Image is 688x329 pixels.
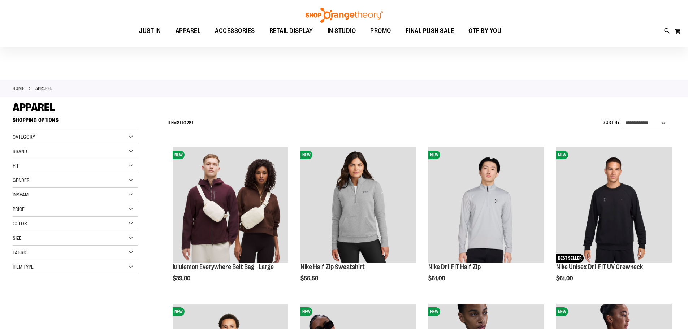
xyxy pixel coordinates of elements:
[173,275,191,282] span: $39.00
[35,85,53,92] strong: APPAREL
[553,143,675,300] div: product
[13,101,55,113] span: APPAREL
[461,23,509,39] a: OTF BY YOU
[428,147,544,264] a: Nike Dri-FIT Half-ZipNEW
[269,23,313,39] span: RETAIL DISPLAY
[556,254,584,263] span: BEST SELLER
[13,177,30,183] span: Gender
[173,151,185,159] span: NEW
[176,23,201,39] span: APPAREL
[300,307,312,316] span: NEW
[300,147,416,263] img: Nike Half-Zip Sweatshirt
[13,192,29,198] span: Inseam
[300,275,319,282] span: $56.50
[168,117,194,129] h2: Items to
[168,23,208,39] a: APPAREL
[13,235,21,241] span: Size
[428,151,440,159] span: NEW
[370,23,391,39] span: PROMO
[13,221,27,226] span: Color
[13,250,27,255] span: Fabric
[406,23,454,39] span: FINAL PUSH SALE
[428,307,440,316] span: NEW
[187,120,194,125] span: 281
[13,206,25,212] span: Price
[300,151,312,159] span: NEW
[556,151,568,159] span: NEW
[13,114,138,130] strong: Shopping Options
[13,134,35,140] span: Category
[169,143,292,300] div: product
[13,85,24,92] a: Home
[173,147,288,263] img: lululemon Everywhere Belt Bag - Large
[425,143,548,300] div: product
[328,23,356,39] span: IN STUDIO
[297,143,420,300] div: product
[300,263,365,270] a: Nike Half-Zip Sweatshirt
[304,8,384,23] img: Shop Orangetheory
[556,307,568,316] span: NEW
[215,23,255,39] span: ACCESSORIES
[13,148,27,154] span: Brand
[428,263,481,270] a: Nike Dri-FIT Half-Zip
[468,23,501,39] span: OTF BY YOU
[300,147,416,264] a: Nike Half-Zip SweatshirtNEW
[132,23,168,39] a: JUST IN
[556,275,574,282] span: $61.00
[173,307,185,316] span: NEW
[556,263,643,270] a: Nike Unisex Dri-FIT UV Crewneck
[556,147,672,263] img: Nike Unisex Dri-FIT UV Crewneck
[428,275,446,282] span: $61.00
[603,120,620,126] label: Sort By
[363,23,398,39] a: PROMO
[428,147,544,263] img: Nike Dri-FIT Half-Zip
[173,147,288,264] a: lululemon Everywhere Belt Bag - LargeNEW
[13,163,19,169] span: Fit
[398,23,462,39] a: FINAL PUSH SALE
[179,120,181,125] span: 1
[556,147,672,264] a: Nike Unisex Dri-FIT UV CrewneckNEWBEST SELLER
[139,23,161,39] span: JUST IN
[320,23,363,39] a: IN STUDIO
[262,23,320,39] a: RETAIL DISPLAY
[173,263,274,270] a: lululemon Everywhere Belt Bag - Large
[13,264,34,270] span: Item Type
[208,23,262,39] a: ACCESSORIES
